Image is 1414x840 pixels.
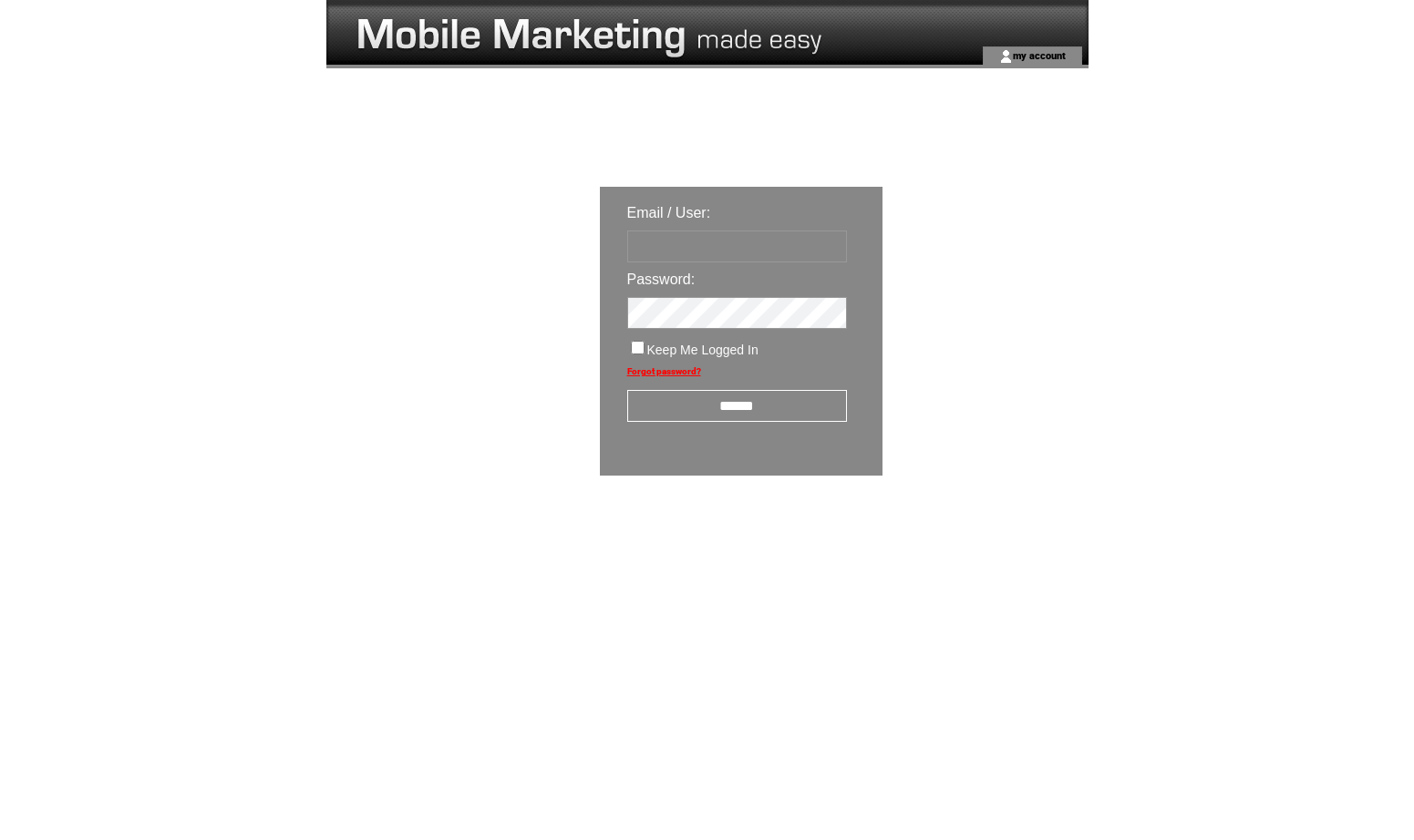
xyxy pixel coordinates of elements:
img: account_icon.gif;jsessionid=BA509DEC84BDE94430FB59F25F672B65 [999,49,1013,64]
span: Keep Me Logged In [647,343,759,357]
img: transparent.png;jsessionid=BA509DEC84BDE94430FB59F25F672B65 [935,521,1027,544]
span: Email / User: [627,205,711,220]
a: my account [1013,49,1066,61]
span: Password: [627,271,696,287]
a: Forgot password? [627,366,701,376]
